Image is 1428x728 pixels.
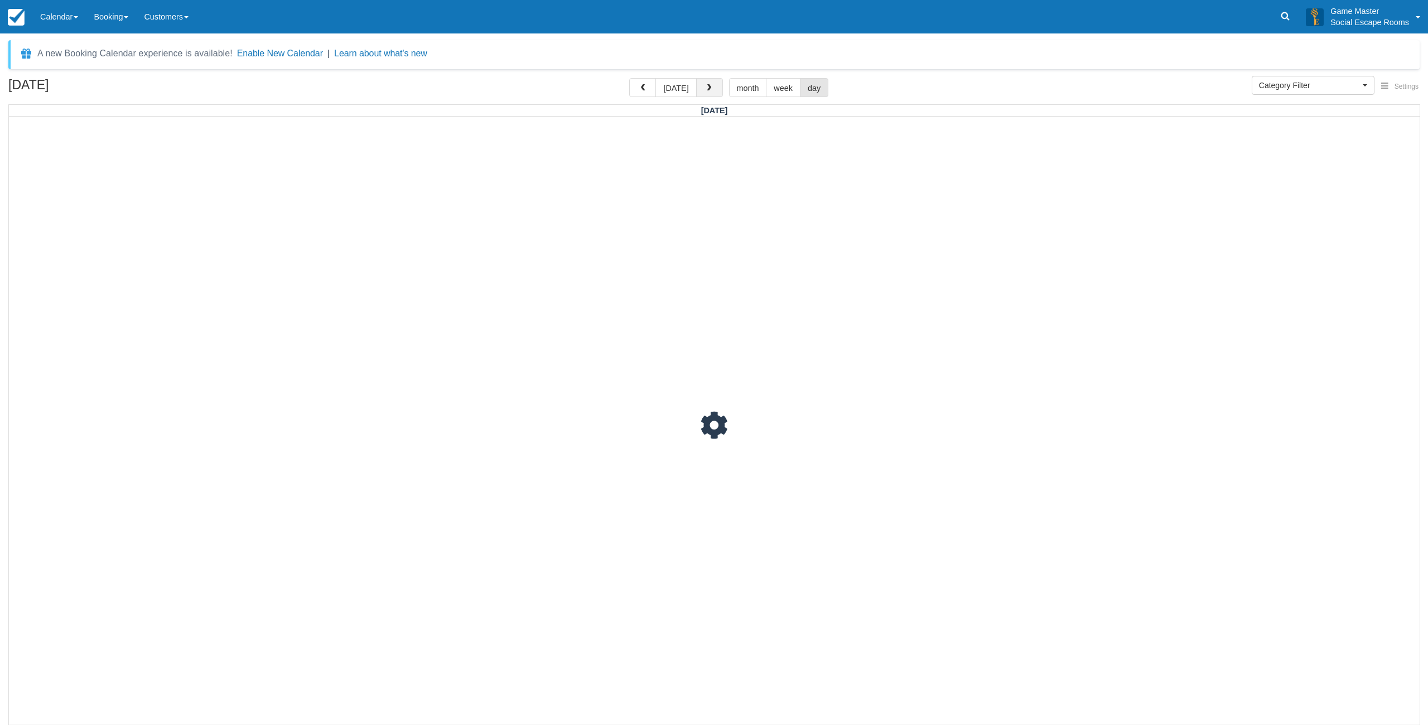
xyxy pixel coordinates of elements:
[1330,6,1409,17] p: Game Master
[237,48,323,59] button: Enable New Calendar
[1330,17,1409,28] p: Social Escape Rooms
[327,49,330,58] span: |
[655,78,696,97] button: [DATE]
[37,47,233,60] div: A new Booking Calendar experience is available!
[766,78,800,97] button: week
[1252,76,1374,95] button: Category Filter
[1259,80,1360,91] span: Category Filter
[701,106,728,115] span: [DATE]
[8,9,25,26] img: checkfront-main-nav-mini-logo.png
[729,78,767,97] button: month
[1395,83,1419,90] span: Settings
[334,49,427,58] a: Learn about what's new
[800,78,828,97] button: day
[1306,8,1324,26] img: A3
[8,78,149,99] h2: [DATE]
[1374,79,1425,95] button: Settings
